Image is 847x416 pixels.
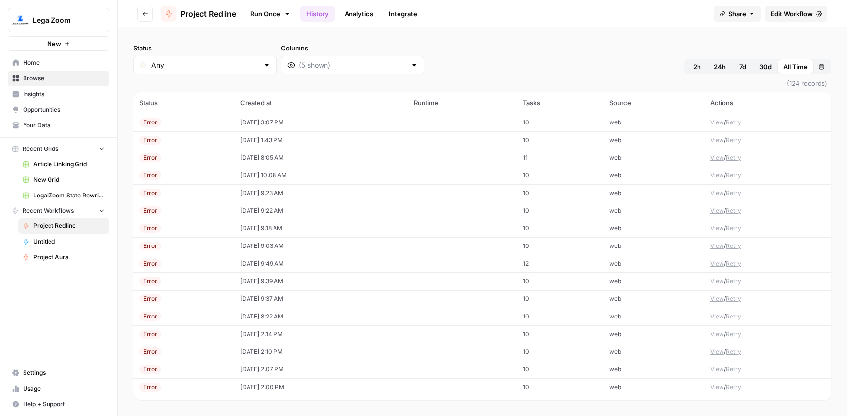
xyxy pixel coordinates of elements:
[726,347,741,356] button: Retry
[704,396,831,414] td: /
[704,92,831,114] th: Actions
[704,290,831,308] td: /
[603,202,704,220] td: web
[33,191,105,200] span: LegalZoom State Rewrites INC
[517,114,603,131] td: 10
[753,59,777,74] button: 30d
[8,36,109,51] button: New
[710,153,724,162] button: View
[726,224,741,233] button: Retry
[234,237,408,255] td: [DATE] 9:03 AM
[339,6,379,22] a: Analytics
[234,272,408,290] td: [DATE] 9:39 AM
[517,396,603,414] td: 10
[234,149,408,167] td: [DATE] 8:05 AM
[710,118,724,127] button: View
[603,149,704,167] td: web
[704,378,831,396] td: /
[739,62,746,72] span: 7d
[23,121,105,130] span: Your Data
[517,290,603,308] td: 10
[517,255,603,272] td: 12
[704,202,831,220] td: /
[33,160,105,169] span: Article Linking Grid
[517,343,603,361] td: 10
[726,277,741,286] button: Retry
[133,74,831,92] span: (124 records)
[517,378,603,396] td: 10
[133,43,277,53] label: Status
[710,383,724,392] button: View
[18,234,109,249] a: Untitled
[704,343,831,361] td: /
[686,59,708,74] button: 2h
[139,330,161,339] div: Error
[517,92,603,114] th: Tasks
[726,365,741,374] button: Retry
[234,167,408,184] td: [DATE] 10:08 AM
[234,92,408,114] th: Created at
[23,400,105,409] span: Help + Support
[517,361,603,378] td: 10
[299,60,406,70] input: (5 shown)
[704,361,831,378] td: /
[710,189,724,197] button: View
[234,378,408,396] td: [DATE] 2:00 PM
[603,396,704,414] td: web
[23,384,105,393] span: Usage
[704,167,831,184] td: /
[603,290,704,308] td: web
[234,396,408,414] td: [DATE] 1:55 PM
[139,312,161,321] div: Error
[517,308,603,325] td: 10
[18,218,109,234] a: Project Redline
[11,11,29,29] img: LegalZoom Logo
[710,259,724,268] button: View
[139,153,161,162] div: Error
[517,184,603,202] td: 10
[23,90,105,98] span: Insights
[726,189,741,197] button: Retry
[161,6,236,22] a: Project Redline
[8,55,109,71] a: Home
[765,6,827,22] a: Edit Workflow
[139,171,161,180] div: Error
[603,237,704,255] td: web
[710,136,724,145] button: View
[8,365,109,381] a: Settings
[704,131,831,149] td: /
[408,92,517,114] th: Runtime
[710,242,724,250] button: View
[603,167,704,184] td: web
[18,249,109,265] a: Project Aura
[139,118,161,127] div: Error
[714,6,761,22] button: Share
[33,175,105,184] span: New Grid
[234,255,408,272] td: [DATE] 9:49 AM
[8,71,109,86] a: Browse
[234,343,408,361] td: [DATE] 2:10 PM
[603,92,704,114] th: Source
[704,114,831,131] td: /
[23,206,74,215] span: Recent Workflows
[603,131,704,149] td: web
[783,62,808,72] span: All Time
[704,308,831,325] td: /
[704,272,831,290] td: /
[139,383,161,392] div: Error
[234,290,408,308] td: [DATE] 9:37 AM
[517,149,603,167] td: 11
[234,184,408,202] td: [DATE] 9:23 AM
[47,39,61,49] span: New
[139,189,161,197] div: Error
[8,396,109,412] button: Help + Support
[33,237,105,246] span: Untitled
[726,242,741,250] button: Retry
[8,381,109,396] a: Usage
[517,325,603,343] td: 10
[8,118,109,133] a: Your Data
[33,253,105,262] span: Project Aura
[704,255,831,272] td: /
[18,172,109,188] a: New Grid
[8,203,109,218] button: Recent Workflows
